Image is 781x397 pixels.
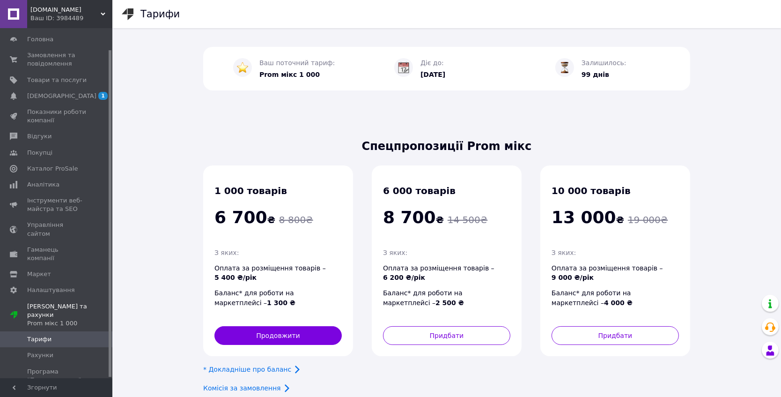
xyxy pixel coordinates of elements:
[420,59,444,67] span: Діє до:
[237,62,248,73] img: :star:
[582,71,609,78] span: 99 днів
[27,221,87,238] span: Управління сайтом
[604,299,633,307] span: 4 000 ₴
[27,92,96,100] span: [DEMOGRAPHIC_DATA]
[383,208,436,227] span: 8 700
[214,326,342,345] button: Продовжити
[27,35,53,44] span: Головна
[267,299,295,307] span: 1 300 ₴
[203,138,690,154] span: Спецпропозиції Prom мікс
[582,59,626,67] span: Залишилось:
[27,132,52,141] span: Відгуки
[27,196,87,213] span: Інструменти веб-майстра та SEO
[27,108,87,125] span: Показники роботи компанії
[552,326,679,345] button: Придбати
[279,214,313,225] span: 8 800 ₴
[214,214,275,225] span: ₴
[552,208,616,227] span: 13 000
[552,264,663,282] span: Оплата за розміщення товарів –
[214,289,295,307] span: Баланс* для роботи на маркетплейсі –
[552,185,631,196] span: 10 000 товарів
[27,149,52,157] span: Покупці
[383,274,425,281] span: 6 200 ₴/рік
[383,326,510,345] button: Придбати
[398,62,409,73] img: :calendar:
[27,302,112,328] span: [PERSON_NAME] та рахунки
[552,289,633,307] span: Баланс* для роботи на маркетплейсі –
[435,299,464,307] span: 2 500 ₴
[27,270,51,278] span: Маркет
[383,249,407,256] span: З яких:
[27,335,52,344] span: Тарифи
[552,249,576,256] span: З яких:
[383,289,464,307] span: Баланс* для роботи на маркетплейсі –
[27,180,59,189] span: Аналітика
[214,274,257,281] span: 5 400 ₴/рік
[383,214,444,225] span: ₴
[214,185,287,196] span: 1 000 товарів
[98,92,108,100] span: 1
[27,367,87,384] span: Програма "Приведи друга"
[559,62,570,73] img: :hourglass_flowing_sand:
[420,71,445,78] span: [DATE]
[203,366,291,373] a: * Докладніше про баланс
[27,76,87,84] span: Товари та послуги
[27,286,75,294] span: Налаштування
[140,8,180,20] h1: Тарифи
[552,274,594,281] span: 9 000 ₴/рік
[259,71,320,78] span: Prom мікс 1 000
[27,51,87,68] span: Замовлення та повідомлення
[30,14,112,22] div: Ваш ID: 3984489
[259,59,335,67] span: Ваш поточний тариф:
[448,214,487,225] span: 14 500 ₴
[27,246,87,262] span: Гаманець компанії
[552,214,624,225] span: ₴
[27,319,112,328] div: Prom мікс 1 000
[27,165,78,173] span: Каталог ProSale
[628,214,668,225] span: 19 000 ₴
[214,249,239,256] span: З яких:
[383,264,494,282] span: Оплата за розміщення товарів –
[30,6,101,14] span: Click24.kyiv.ua
[27,351,53,360] span: Рахунки
[203,384,281,392] a: Комісія за замовлення
[383,185,456,196] span: 6 000 товарів
[214,264,326,282] span: Оплата за розміщення товарів –
[214,208,267,227] span: 6 700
